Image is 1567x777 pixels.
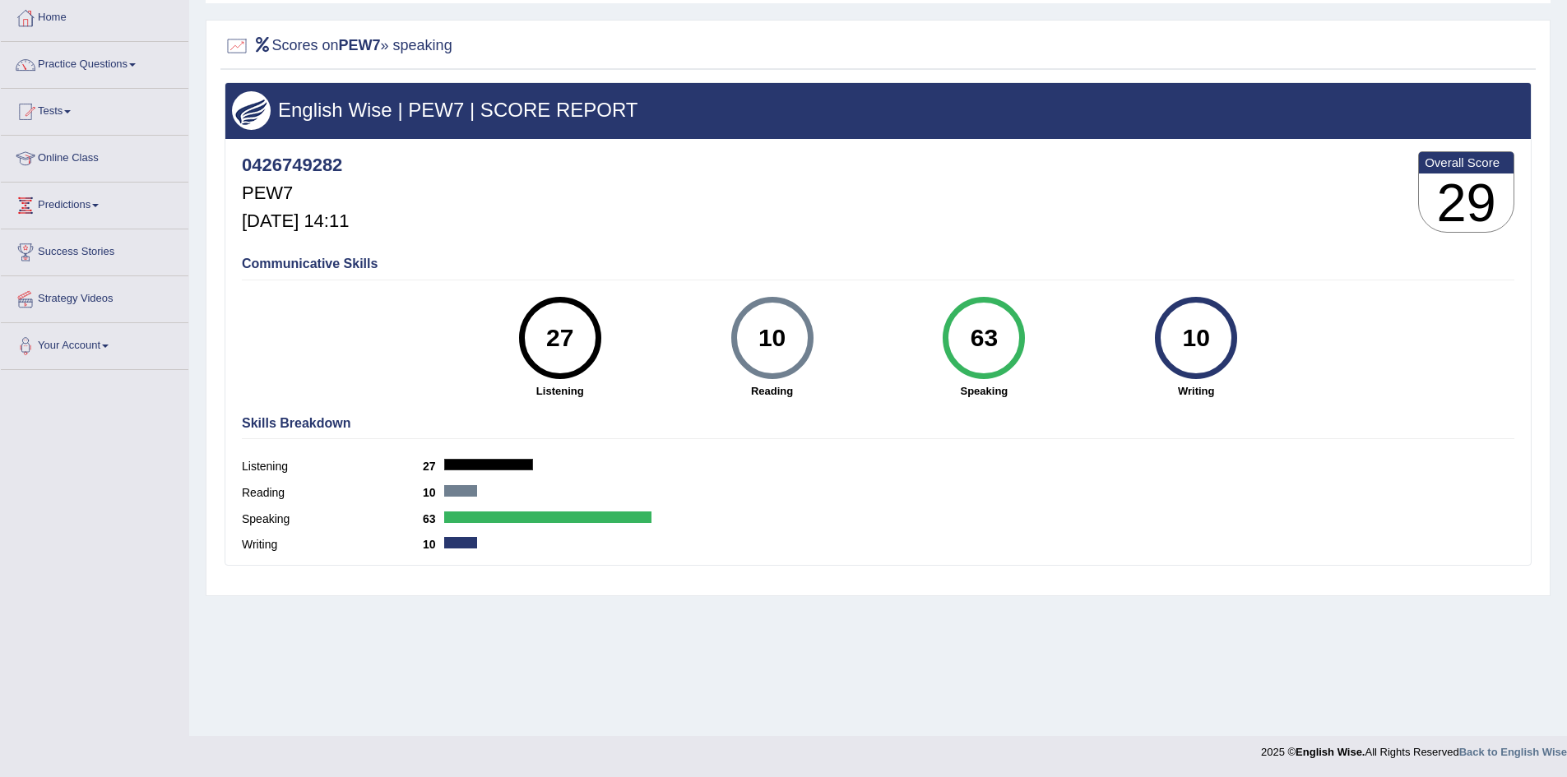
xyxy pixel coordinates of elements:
strong: Reading [675,383,870,399]
a: Tests [1,89,188,130]
b: 63 [423,512,444,525]
b: PEW7 [339,37,381,53]
div: 10 [1166,303,1226,372]
a: Your Account [1,323,188,364]
h5: [DATE] 14:11 [242,211,349,231]
label: Writing [242,536,423,553]
div: 2025 © All Rights Reserved [1261,736,1567,760]
h5: PEW7 [242,183,349,203]
h4: 0426749282 [242,155,349,175]
h3: English Wise | PEW7 | SCORE REPORT [232,99,1524,121]
b: 10 [423,486,444,499]
h4: Communicative Skills [242,257,1514,271]
h4: Skills Breakdown [242,416,1514,431]
label: Reading [242,484,423,502]
b: 27 [423,460,444,473]
a: Strategy Videos [1,276,188,317]
strong: English Wise. [1296,746,1365,758]
div: 27 [530,303,590,372]
b: 10 [423,538,444,551]
a: Success Stories [1,229,188,271]
a: Online Class [1,136,188,177]
label: Listening [242,458,423,475]
label: Speaking [242,511,423,528]
div: 10 [742,303,802,372]
div: 63 [954,303,1014,372]
strong: Writing [1098,383,1294,399]
h2: Scores on » speaking [225,34,452,58]
h3: 29 [1419,173,1514,233]
strong: Listening [462,383,658,399]
img: wings.png [232,91,271,130]
b: Overall Score [1425,155,1508,169]
strong: Speaking [886,383,1082,399]
a: Predictions [1,183,188,224]
a: Back to English Wise [1459,746,1567,758]
a: Practice Questions [1,42,188,83]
